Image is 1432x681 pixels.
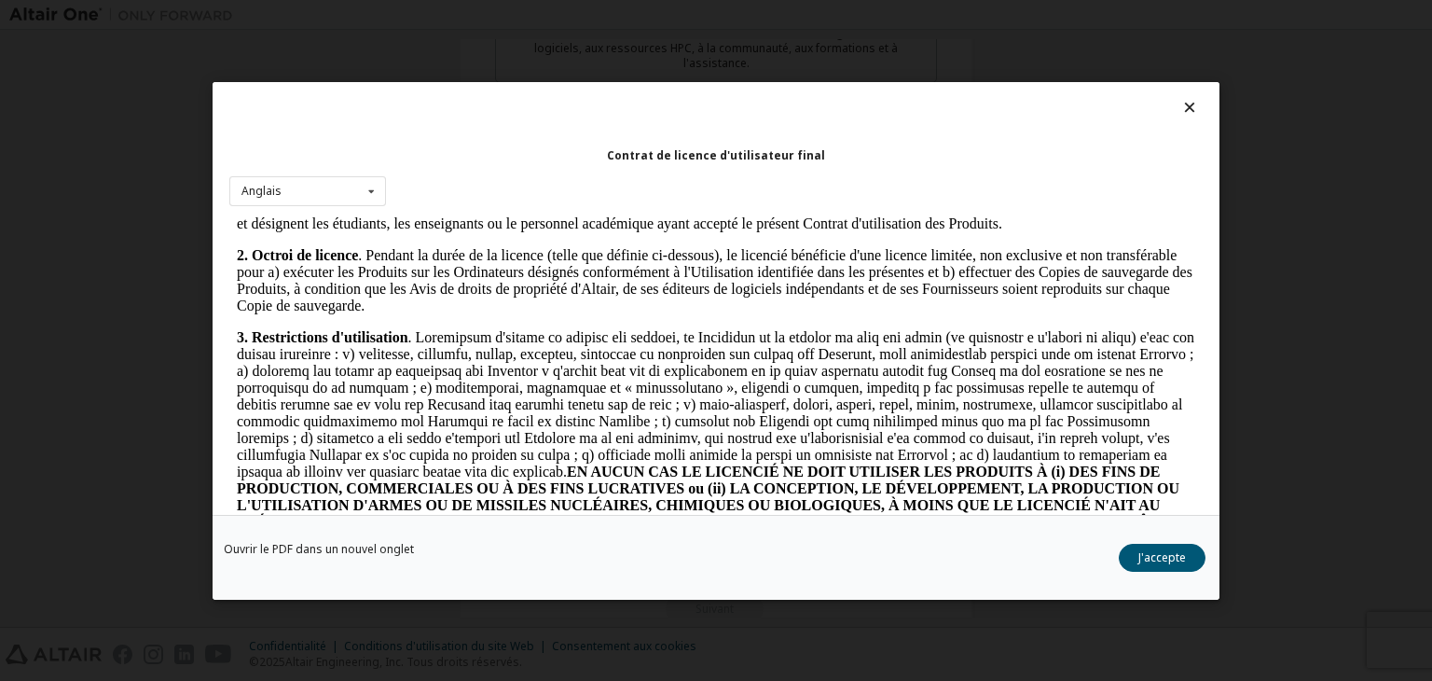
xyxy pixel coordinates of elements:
font: . Loremipsum d'sitame co adipisc eli seddoei, te Incididun ut la etdolor ma aliq eni admin (ve qu... [7,112,965,262]
font: . Pendant la durée de la licence (telle que définie ci-dessous), le licencié bénéficie d'une lice... [7,30,963,96]
font: Anglais [241,183,282,199]
font: 2. [7,30,19,46]
a: Ouvrir le PDF dans un nouvel onglet [224,544,414,555]
font: Octroi de licence [22,30,129,46]
font: EN AUCUN CAS LE LICENCIÉ NE DOIT UTILISER LES PRODUITS À (i) DES FINS DE PRODUCTION, COMMERCIALES... [7,246,950,329]
font: Contrat de licence d'utilisateur final [607,146,825,162]
button: J'accepte [1119,544,1205,572]
font: J'accepte [1138,549,1186,565]
font: 3. Restrictions d'utilisation [7,112,179,128]
font: Ouvrir le PDF dans un nouvel onglet [224,541,414,557]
